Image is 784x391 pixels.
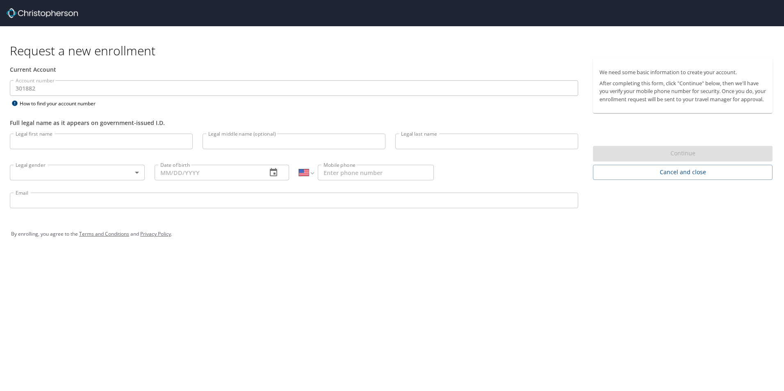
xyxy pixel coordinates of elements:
a: Privacy Policy [140,230,171,237]
span: Cancel and close [599,167,766,177]
p: After completing this form, click "Continue" below, then we'll have you verify your mobile phone ... [599,80,766,103]
p: We need some basic information to create your account. [599,68,766,76]
img: cbt logo [7,8,78,18]
button: Cancel and close [593,165,773,180]
div: How to find your account number [10,98,112,109]
div: Current Account [10,65,578,74]
div: By enrolling, you agree to the and . [11,224,773,244]
input: Enter phone number [318,165,434,180]
a: Terms and Conditions [79,230,129,237]
h1: Request a new enrollment [10,43,779,59]
div: ​ [10,165,145,180]
input: MM/DD/YYYY [155,165,261,180]
div: Full legal name as it appears on government-issued I.D. [10,118,578,127]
